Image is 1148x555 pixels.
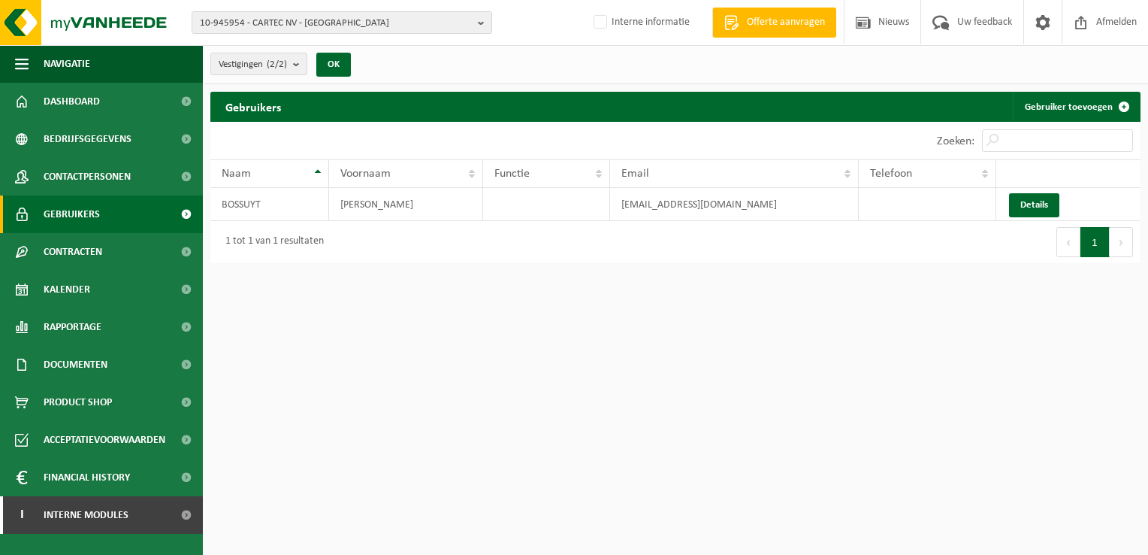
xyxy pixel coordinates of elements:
[937,135,974,147] label: Zoeken:
[621,168,649,180] span: Email
[712,8,836,38] a: Offerte aanvragen
[743,15,829,30] span: Offerte aanvragen
[44,45,90,83] span: Navigatie
[870,168,912,180] span: Telefoon
[44,271,90,308] span: Kalender
[15,496,29,534] span: I
[44,196,100,233] span: Gebruikers
[1110,227,1133,257] button: Next
[610,188,859,221] td: [EMAIL_ADDRESS][DOMAIN_NAME]
[591,11,690,34] label: Interne informatie
[329,188,483,221] td: [PERSON_NAME]
[44,384,112,421] span: Product Shop
[44,346,107,384] span: Documenten
[494,168,530,180] span: Functie
[192,11,492,34] button: 10-945954 - CARTEC NV - [GEOGRAPHIC_DATA]
[210,188,329,221] td: BOSSUYT
[44,158,131,196] span: Contactpersonen
[218,229,324,256] div: 1 tot 1 van 1 resultaten
[340,168,391,180] span: Voornaam
[44,459,130,496] span: Financial History
[44,308,101,346] span: Rapportage
[44,496,128,534] span: Interne modules
[210,53,307,75] button: Vestigingen(2/2)
[200,12,472,35] span: 10-945954 - CARTEC NV - [GEOGRAPHIC_DATA]
[44,83,100,120] span: Dashboard
[219,53,287,76] span: Vestigingen
[1013,92,1139,122] a: Gebruiker toevoegen
[1056,227,1080,257] button: Previous
[267,59,287,69] count: (2/2)
[44,421,165,459] span: Acceptatievoorwaarden
[210,92,296,121] h2: Gebruikers
[1009,193,1059,217] a: Details
[222,168,251,180] span: Naam
[44,120,131,158] span: Bedrijfsgegevens
[1080,227,1110,257] button: 1
[44,233,102,271] span: Contracten
[316,53,351,77] button: OK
